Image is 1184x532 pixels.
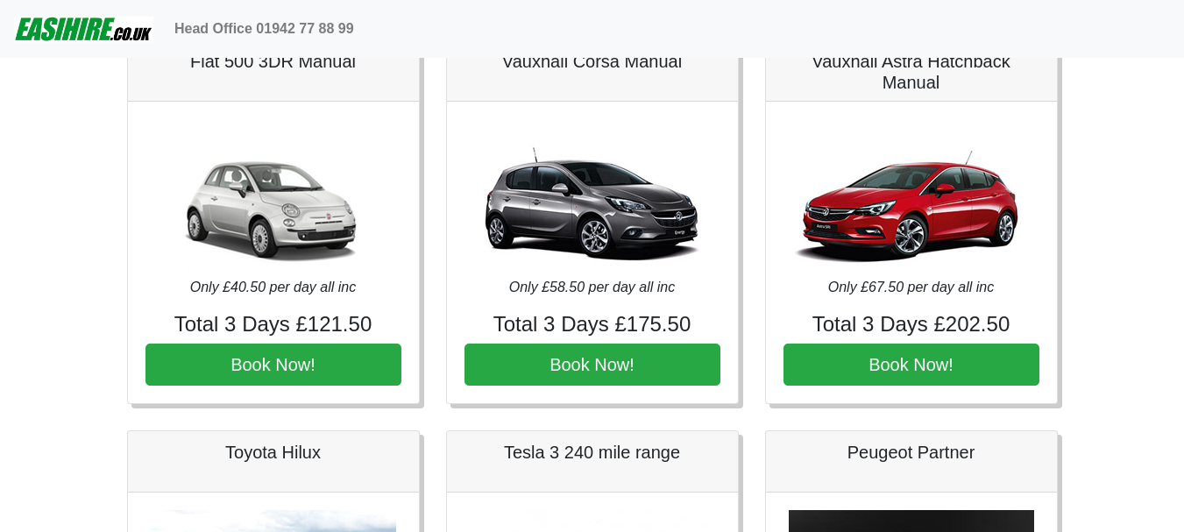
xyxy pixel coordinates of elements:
h4: Total 3 Days £202.50 [783,312,1039,337]
img: Vauxhall Astra Hatchback Manual [789,119,1034,277]
b: Head Office 01942 77 88 99 [174,21,354,36]
h5: Peugeot Partner [783,442,1039,463]
a: Head Office 01942 77 88 99 [167,11,361,46]
i: Only £67.50 per day all inc [828,280,994,294]
button: Book Now! [145,344,401,386]
img: Vauxhall Corsa Manual [470,119,715,277]
h5: Vauxhall Astra Hatchback Manual [783,51,1039,93]
button: Book Now! [783,344,1039,386]
h5: Vauxhall Corsa Manual [464,51,720,72]
i: Only £58.50 per day all inc [509,280,675,294]
img: Fiat 500 3DR Manual [151,119,396,277]
button: Book Now! [464,344,720,386]
i: Only £40.50 per day all inc [190,280,356,294]
h5: Fiat 500 3DR Manual [145,51,401,72]
h5: Toyota Hilux [145,442,401,463]
img: easihire_logo_small.png [14,11,153,46]
h4: Total 3 Days £121.50 [145,312,401,337]
h5: Tesla 3 240 mile range [464,442,720,463]
h4: Total 3 Days £175.50 [464,312,720,337]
